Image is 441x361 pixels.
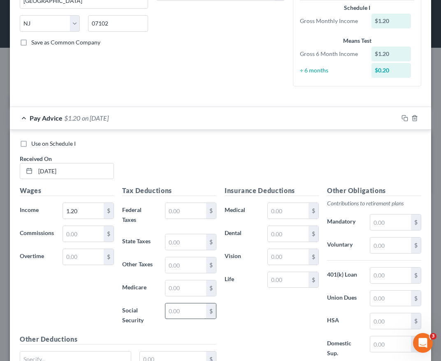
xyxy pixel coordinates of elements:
input: 0.00 [165,203,206,219]
div: $ [206,257,216,273]
div: $ [411,238,421,253]
label: Social Security [118,303,161,328]
div: $ [206,203,216,219]
div: Schedule I [300,4,414,12]
input: 0.00 [370,313,411,329]
input: 0.00 [165,234,206,250]
input: 0.00 [268,226,309,242]
input: 0.00 [268,249,309,265]
span: $1.20 [64,114,80,122]
h5: Other Deductions [20,334,216,345]
div: $ [104,249,114,265]
label: Medical [220,203,263,219]
div: $ [411,313,421,329]
input: 0.00 [370,268,411,283]
div: ÷ 6 months [296,66,367,75]
div: $ [206,234,216,250]
iframe: Intercom live chat [413,333,433,353]
label: Medicare [118,280,161,296]
span: 3 [430,333,436,340]
div: Gross Monthly Income [296,17,367,25]
input: 0.00 [165,280,206,296]
h5: Insurance Deductions [225,186,319,196]
label: 401(k) Loan [323,267,366,284]
div: $ [411,336,421,352]
input: 0.00 [370,291,411,306]
label: Mandatory [323,214,366,231]
input: 0.00 [370,238,411,253]
span: Pay Advice [30,114,63,122]
input: 0.00 [63,203,104,219]
span: on [DATE] [82,114,109,122]
span: Received On [20,155,52,162]
label: Federal Taxes [118,203,161,227]
span: Use on Schedule I [31,140,76,147]
span: Income [20,206,39,213]
label: Life [220,272,263,288]
input: 0.00 [165,303,206,319]
div: $ [104,203,114,219]
div: $ [309,203,318,219]
div: $ [104,226,114,242]
label: Vision [220,249,263,265]
div: $ [411,268,421,283]
p: Contributions to retirement plans [327,199,421,207]
h5: Tax Deductions [122,186,216,196]
div: $0.20 [371,63,411,78]
label: HSA [323,313,366,329]
div: Gross 6 Month Income [296,50,367,58]
label: Voluntary [323,237,366,254]
label: Commissions [16,226,58,242]
div: Means Test [300,37,414,45]
input: MM/DD/YYYY [35,163,114,179]
div: $ [309,226,318,242]
label: Dental [220,226,263,242]
div: $ [411,291,421,306]
label: Union Dues [323,290,366,307]
div: $1.20 [371,14,411,28]
input: 0.00 [165,257,206,273]
label: Domestic Sup. [323,336,366,361]
label: Other Taxes [118,257,161,273]
input: Enter zip... [88,15,148,32]
input: 0.00 [268,272,309,288]
input: 0.00 [370,214,411,230]
input: 0.00 [63,226,104,242]
div: $1.20 [371,47,411,61]
input: 0.00 [268,203,309,219]
div: $ [206,303,216,319]
h5: Other Obligations [327,186,421,196]
label: State Taxes [118,234,161,250]
input: 0.00 [63,249,104,265]
div: $ [309,249,318,265]
h5: Wages [20,186,114,196]
div: $ [411,214,421,230]
span: Save as Common Company [31,39,100,46]
label: Overtime [16,249,58,265]
input: 0.00 [370,336,411,352]
div: $ [206,280,216,296]
div: $ [309,272,318,288]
